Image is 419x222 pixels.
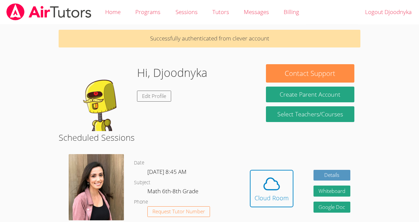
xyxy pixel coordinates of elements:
[250,170,293,207] button: Cloud Room
[313,186,350,197] button: Whiteboard
[313,170,350,181] a: Details
[147,187,200,198] dd: Math 6th-8th Grade
[147,206,210,217] button: Request Tutor Number
[266,106,354,122] a: Select Teachers/Courses
[134,179,150,187] dt: Subject
[147,168,187,176] span: [DATE] 8:45 AM
[59,131,360,144] h2: Scheduled Sessions
[59,30,360,47] p: Successfully authenticated from clever account
[69,154,124,220] img: avatar.png
[137,91,171,102] a: Edit Profile
[244,8,269,16] span: Messages
[137,64,207,81] h1: Hi, Djoodnyka
[313,202,350,213] a: Google Doc
[65,64,132,131] img: default.png
[152,209,205,214] span: Request Tutor Number
[266,64,354,83] button: Contact Support
[134,198,148,206] dt: Phone
[266,87,354,102] button: Create Parent Account
[6,3,92,20] img: airtutors_banner-c4298cdbf04f3fff15de1276eac7730deb9818008684d7c2e4769d2f7ddbe033.png
[134,159,144,167] dt: Date
[255,193,289,203] div: Cloud Room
